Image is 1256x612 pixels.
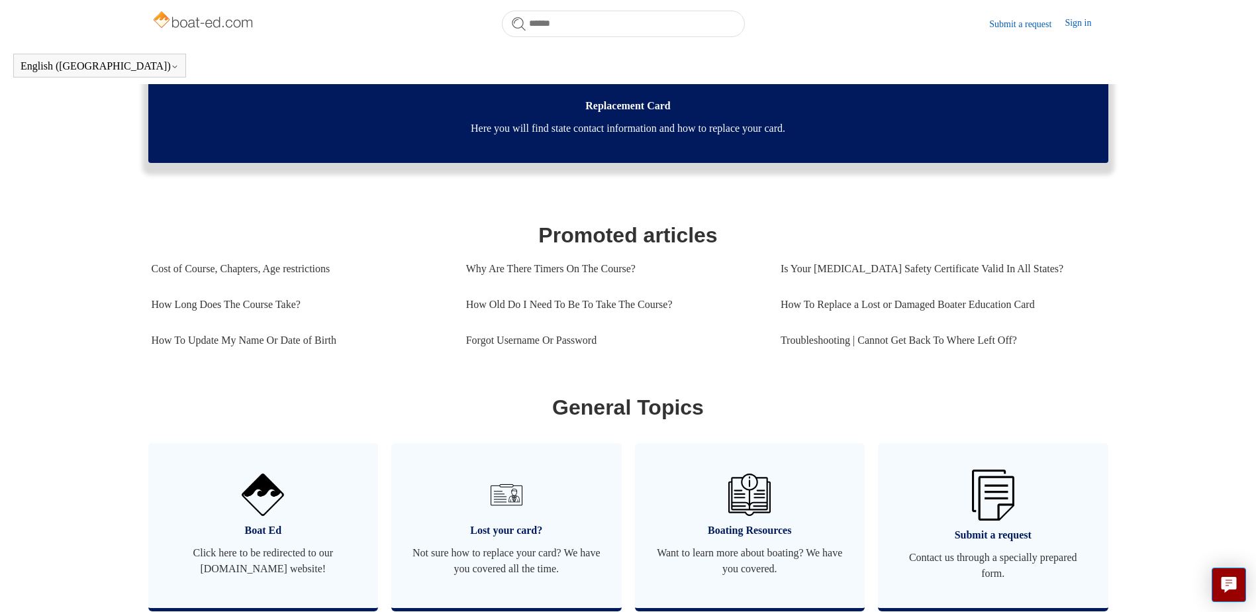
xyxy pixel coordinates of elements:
[1212,568,1246,602] button: Live chat
[655,545,845,577] span: Want to learn more about boating? We have you covered.
[989,17,1065,31] a: Submit a request
[148,65,1108,163] a: Replacement Card Here you will find state contact information and how to replace your card.
[152,391,1105,423] h1: General Topics
[466,287,761,323] a: How Old Do I Need To Be To Take The Course?
[411,545,602,577] span: Not sure how to replace your card? We have you covered all the time.
[168,545,359,577] span: Click here to be redirected to our [DOMAIN_NAME] website!
[655,523,845,538] span: Boating Resources
[168,523,359,538] span: Boat Ed
[1065,16,1104,32] a: Sign in
[152,8,257,34] img: Boat-Ed Help Center home page
[152,251,446,287] a: Cost of Course, Chapters, Age restrictions
[972,470,1014,521] img: 01HZPCYW3NK71669VZTW7XY4G9
[635,443,865,608] a: Boating Resources Want to learn more about boating? We have you covered.
[152,219,1105,251] h1: Promoted articles
[391,443,622,608] a: Lost your card? Not sure how to replace your card? We have you covered all the time.
[485,474,528,516] img: 01HZPCYVT14CG9T703FEE4SFXC
[502,11,745,37] input: Search
[898,527,1088,543] span: Submit a request
[148,443,379,608] a: Boat Ed Click here to be redirected to our [DOMAIN_NAME] website!
[168,121,1088,136] span: Here you will find state contact information and how to replace your card.
[466,251,761,287] a: Why Are There Timers On The Course?
[168,98,1088,114] span: Replacement Card
[152,323,446,358] a: How To Update My Name Or Date of Birth
[728,474,771,516] img: 01HZPCYVZMCNPYXCC0DPA2R54M
[781,323,1095,358] a: Troubleshooting | Cannot Get Back To Where Left Off?
[898,550,1088,582] span: Contact us through a specially prepared form.
[242,474,284,516] img: 01HZPCYVNCVF44JPJQE4DN11EA
[781,287,1095,323] a: How To Replace a Lost or Damaged Boater Education Card
[878,443,1108,608] a: Submit a request Contact us through a specially prepared form.
[411,523,602,538] span: Lost your card?
[152,287,446,323] a: How Long Does The Course Take?
[781,251,1095,287] a: Is Your [MEDICAL_DATA] Safety Certificate Valid In All States?
[21,60,179,72] button: English ([GEOGRAPHIC_DATA])
[466,323,761,358] a: Forgot Username Or Password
